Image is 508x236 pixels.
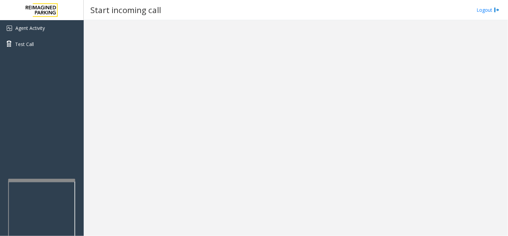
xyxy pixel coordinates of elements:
img: logout [494,6,500,13]
span: Agent Activity [15,25,45,31]
a: Logout [477,6,500,13]
h3: Start incoming call [87,2,164,18]
span: Test Call [15,41,34,48]
img: 'icon' [7,26,12,31]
